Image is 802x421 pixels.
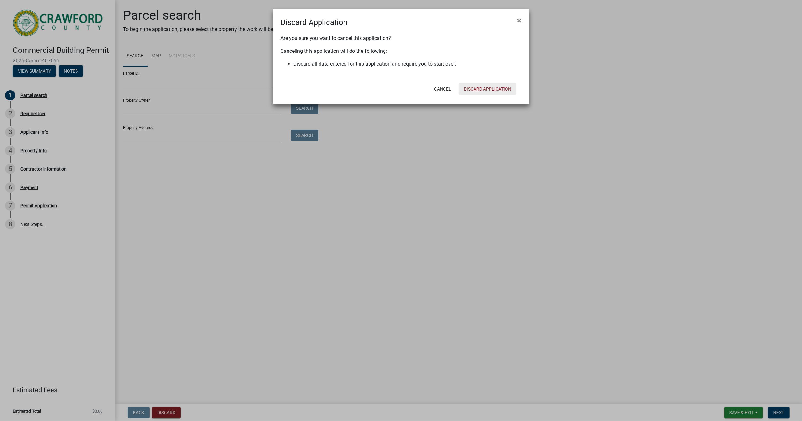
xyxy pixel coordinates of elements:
[512,12,527,29] button: Close
[429,83,456,95] button: Cancel
[281,35,522,42] p: Are you sure you want to cancel this application?
[281,17,348,28] h4: Discard Application
[281,47,522,55] p: Canceling this application will do the following:
[294,60,522,68] li: Discard all data entered for this application and require you to start over.
[517,16,522,25] span: ×
[459,83,516,95] button: Discard Application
